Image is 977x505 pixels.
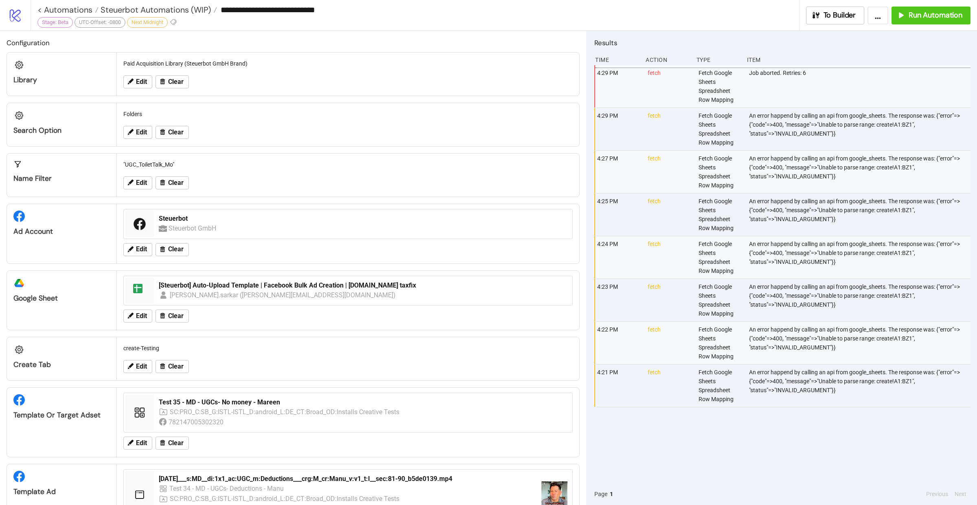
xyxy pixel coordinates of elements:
div: Library [13,75,110,85]
button: Next [952,490,969,498]
div: Test 35 - MD - UGCs- No money - Mareen [159,398,567,407]
div: 4:29 PM [596,65,641,108]
div: Fetch Google Sheets Spreadsheet Row Mapping [698,108,743,150]
div: fetch [647,65,692,108]
div: Template Ad [13,487,110,496]
div: fetch [647,193,692,236]
button: Clear [156,360,189,373]
span: Edit [136,179,147,187]
div: Action [645,52,690,68]
div: 4:23 PM [596,279,641,321]
div: fetch [647,108,692,150]
div: An error happend by calling an api from google_sheets. The response was: {"error"=>{"code"=>400, ... [748,236,973,279]
div: SC:PRO_C:SB_G:ISTL-ISTL_D:android_L:DE_CT:Broad_OD:Installs Creative Tests [170,494,400,504]
span: Clear [168,179,184,187]
div: [PERSON_NAME].sarkar ([PERSON_NAME][EMAIL_ADDRESS][DOMAIN_NAME]) [170,290,396,300]
div: Fetch Google Sheets Spreadsheet Row Mapping [698,322,743,364]
button: Edit [123,437,152,450]
button: Edit [123,176,152,189]
span: Edit [136,78,147,86]
span: Clear [168,78,184,86]
div: Search Option [13,126,110,135]
div: Folders [120,106,576,122]
div: Time [594,52,639,68]
div: 4:27 PM [596,151,641,193]
div: fetch [647,322,692,364]
span: To Builder [824,11,856,20]
button: Previous [924,490,951,498]
div: Fetch Google Sheets Spreadsheet Row Mapping [698,236,743,279]
div: Test 34 - MD - UGCs- Deductions - Manu [169,483,285,494]
div: Fetch Google Sheets Spreadsheet Row Mapping [698,279,743,321]
span: Clear [168,439,184,447]
div: Paid Acquisition Library (Steuerbot GmbH Brand) [120,56,576,71]
div: Ad Account [13,227,110,236]
button: Edit [123,126,152,139]
button: Clear [156,126,189,139]
div: Stage: Beta [37,17,73,28]
div: Fetch Google Sheets Spreadsheet Row Mapping [698,151,743,193]
div: Steuerbot [159,214,567,223]
button: To Builder [806,7,865,24]
div: Steuerbot GmbH [169,223,218,233]
div: Fetch Google Sheets Spreadsheet Row Mapping [698,193,743,236]
div: create-Testing [120,340,576,356]
span: Edit [136,312,147,320]
div: [Steuerbot] Auto-Upload Template | Facebook Bulk Ad Creation | [DOMAIN_NAME] taxfix [159,281,567,290]
div: Next Midnight [127,17,168,28]
div: Fetch Google Sheets Spreadsheet Row Mapping [698,364,743,407]
div: SC:PRO_C:SB_G:ISTL-ISTL_D:android_L:DE_CT:Broad_OD:Installs Creative Tests [170,407,400,417]
button: Clear [156,437,189,450]
span: Steuerbot Automations (WIP) [99,4,211,15]
div: "UGC_ToiletTalk_Mo" [120,157,576,172]
div: An error happend by calling an api from google_sheets. The response was: {"error"=>{"code"=>400, ... [748,193,973,236]
span: Run Automation [909,11,962,20]
div: [DATE]___s:MD__di:1x1_ac:UGC_m:Deductions___crg:M_cr:Manu_v:v1_t:I__sec:81-90_b5de0139.mp4 [159,474,535,483]
div: An error happend by calling an api from google_sheets. The response was: {"error"=>{"code"=>400, ... [748,279,973,321]
div: Item [746,52,970,68]
div: 4:24 PM [596,236,641,279]
span: Clear [168,246,184,253]
span: Clear [168,312,184,320]
h2: Results [594,37,970,48]
div: An error happend by calling an api from google_sheets. The response was: {"error"=>{"code"=>400, ... [748,364,973,407]
span: Clear [168,363,184,370]
button: Edit [123,75,152,88]
button: Clear [156,310,189,323]
div: fetch [647,151,692,193]
div: fetch [647,279,692,321]
h2: Configuration [7,37,580,48]
div: UTC-Offset: -0800 [74,17,125,28]
button: Edit [123,243,152,256]
div: An error happend by calling an api from google_sheets. The response was: {"error"=>{"code"=>400, ... [748,322,973,364]
button: Clear [156,75,189,88]
div: Google Sheet [13,294,110,303]
button: Clear [156,243,189,256]
div: 782147005302320 [169,417,225,427]
span: Page [594,490,607,498]
div: An error happend by calling an api from google_sheets. The response was: {"error"=>{"code"=>400, ... [748,151,973,193]
button: ... [867,7,888,24]
div: 4:25 PM [596,193,641,236]
button: 1 [607,490,616,498]
div: fetch [647,364,692,407]
span: Edit [136,439,147,447]
span: Clear [168,129,184,136]
div: 4:21 PM [596,364,641,407]
div: An error happend by calling an api from google_sheets. The response was: {"error"=>{"code"=>400, ... [748,108,973,150]
div: Type [696,52,740,68]
button: Edit [123,310,152,323]
div: fetch [647,236,692,279]
span: Edit [136,246,147,253]
div: Fetch Google Sheets Spreadsheet Row Mapping [698,65,743,108]
div: 4:29 PM [596,108,641,150]
a: < Automations [37,6,99,14]
button: Run Automation [892,7,970,24]
button: Clear [156,176,189,189]
span: Edit [136,129,147,136]
a: Steuerbot Automations (WIP) [99,6,217,14]
div: Job aborted. Retries: 6 [748,65,973,108]
div: Create Tab [13,360,110,369]
div: Template or Target Adset [13,411,110,420]
div: Name Filter [13,174,110,183]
